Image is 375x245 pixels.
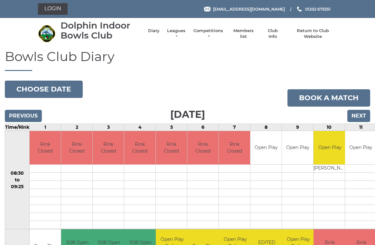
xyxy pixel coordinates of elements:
[30,131,61,165] td: Rink Closed
[263,28,282,39] a: Club Info
[282,131,313,165] td: Open Play
[156,131,187,165] td: Rink Closed
[61,21,142,40] div: Dolphin Indoor Bowls Club
[219,131,250,165] td: Rink Closed
[250,124,282,131] td: 8
[250,131,282,165] td: Open Play
[61,124,93,131] td: 2
[30,124,61,131] td: 1
[38,3,68,15] a: Login
[213,6,285,11] span: [EMAIL_ADDRESS][DOMAIN_NAME]
[5,124,30,131] td: Time/Rink
[287,89,370,107] a: Book a match
[124,131,155,165] td: Rink Closed
[296,6,331,12] a: Phone us 01202 675551
[166,28,186,39] a: Leagues
[305,6,331,11] span: 01202 675551
[193,28,224,39] a: Competitions
[61,131,92,165] td: Rink Closed
[347,110,370,122] input: Next
[204,7,211,12] img: Email
[93,124,124,131] td: 3
[230,28,257,39] a: Members list
[5,110,42,122] input: Previous
[314,131,346,165] td: Open Play
[5,131,30,229] td: 08:30 to 09:25
[38,25,56,42] img: Dolphin Indoor Bowls Club
[297,6,302,12] img: Phone us
[282,124,314,131] td: 9
[314,165,346,173] td: [PERSON_NAME]
[5,49,370,71] h1: Bowls Club Diary
[5,81,83,98] button: Choose date
[93,131,124,165] td: Rink Closed
[204,6,285,12] a: Email [EMAIL_ADDRESS][DOMAIN_NAME]
[156,124,187,131] td: 5
[219,124,250,131] td: 7
[187,131,219,165] td: Rink Closed
[124,124,156,131] td: 4
[148,28,160,34] a: Diary
[314,124,345,131] td: 10
[187,124,219,131] td: 6
[288,28,337,39] a: Return to Club Website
